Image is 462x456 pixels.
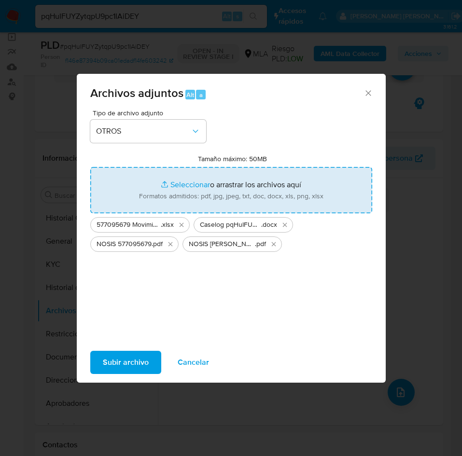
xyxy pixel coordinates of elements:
[279,219,291,231] button: Eliminar Caselog pqHuIFUYZytqpU9pc1IAiDEY.docx
[268,238,280,250] button: Eliminar NOSIS SIGALES MARIA DE LOS ANGELES.pdf
[199,90,203,99] span: a
[255,239,266,249] span: .pdf
[364,88,372,97] button: Cerrar
[97,220,161,230] span: 577095679 Movimientos
[96,126,191,136] span: OTROS
[90,351,161,374] button: Subir archivo
[152,239,163,249] span: .pdf
[261,220,277,230] span: .docx
[90,213,372,252] ul: Archivos seleccionados
[165,238,176,250] button: Eliminar NOSIS 577095679.pdf
[90,120,206,143] button: OTROS
[90,84,183,101] span: Archivos adjuntos
[161,220,174,230] span: .xlsx
[93,110,209,116] span: Tipo de archivo adjunto
[165,351,222,374] button: Cancelar
[198,154,267,163] label: Tamaño máximo: 50MB
[186,90,194,99] span: Alt
[200,220,261,230] span: Caselog pqHuIFUYZytqpU9pc1IAiDEY
[176,219,187,231] button: Eliminar 577095679 Movimientos.xlsx
[189,239,255,249] span: NOSIS [PERSON_NAME] DE [GEOGRAPHIC_DATA]
[97,239,152,249] span: NOSIS 577095679
[178,352,209,373] span: Cancelar
[103,352,149,373] span: Subir archivo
